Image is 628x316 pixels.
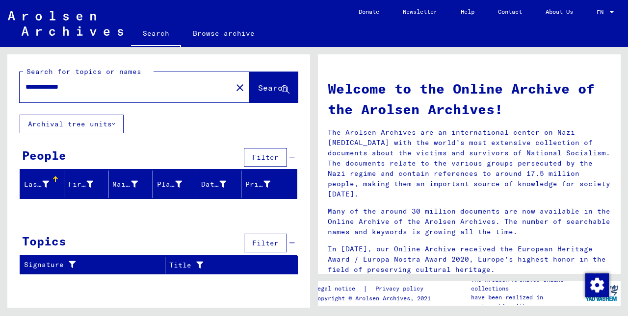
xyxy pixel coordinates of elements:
[8,11,123,36] img: Arolsen_neg.svg
[64,170,108,198] mat-header-cell: First Name
[597,8,603,16] mat-select-trigger: EN
[471,293,583,311] p: have been realized in partnership with
[197,170,241,198] mat-header-cell: Date of Birth
[314,294,435,303] p: Copyright © Arolsen Archives, 2021
[108,170,153,198] mat-header-cell: Maiden Name
[112,176,152,192] div: Maiden Name
[245,176,285,192] div: Prisoner #
[367,284,435,294] a: Privacy policy
[328,78,611,120] h1: Welcome to the Online Archive of the Arolsen Archives!
[583,281,620,305] img: yv_logo.png
[230,77,250,97] button: Clear
[244,148,287,167] button: Filter
[26,67,141,76] mat-label: Search for topics or names
[169,260,273,270] div: Title
[68,179,93,190] div: First Name
[252,153,279,162] span: Filter
[258,83,288,93] span: Search
[250,72,298,102] button: Search
[20,115,124,133] button: Archival tree units
[471,275,583,293] p: The Arolsen Archives online collections
[112,179,137,190] div: Maiden Name
[169,257,286,273] div: Title
[20,170,64,198] mat-header-cell: Last Name
[131,22,181,47] a: Search
[22,232,66,250] div: Topics
[201,176,241,192] div: Date of Birth
[314,284,435,294] div: |
[245,179,270,190] div: Prisoner #
[181,22,266,45] a: Browse archive
[201,179,226,190] div: Date of Birth
[328,206,611,237] p: Many of the around 30 million documents are now available in the Online Archive of the Arolsen Ar...
[328,127,611,199] p: The Arolsen Archives are an international center on Nazi [MEDICAL_DATA] with the world’s most ext...
[153,170,197,198] mat-header-cell: Place of Birth
[157,176,197,192] div: Place of Birth
[157,179,182,190] div: Place of Birth
[24,179,49,190] div: Last Name
[68,176,108,192] div: First Name
[24,260,153,270] div: Signature
[234,82,246,94] mat-icon: close
[24,176,64,192] div: Last Name
[24,257,165,273] div: Signature
[585,273,609,297] img: Zustimmung ändern
[241,170,297,198] mat-header-cell: Prisoner #
[244,234,287,252] button: Filter
[252,239,279,247] span: Filter
[328,244,611,275] p: In [DATE], our Online Archive received the European Heritage Award / Europa Nostra Award 2020, Eu...
[22,146,66,164] div: People
[314,284,363,294] a: Legal notice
